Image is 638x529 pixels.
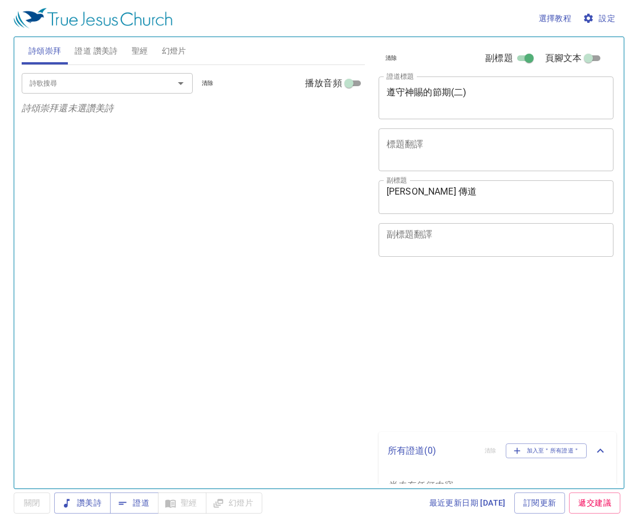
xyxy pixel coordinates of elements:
span: 幻燈片 [162,44,186,58]
textarea: [PERSON_NAME] 傳道 [387,186,606,208]
div: 所有證道(0)清除加入至＂所有證道＂ [379,432,616,470]
span: 播放音頻 [305,76,342,90]
button: 清除 [379,51,404,65]
span: 加入至＂所有證道＂ [513,446,580,456]
span: 詩頌崇拜 [29,44,62,58]
span: 證道 讚美詩 [75,44,117,58]
iframe: from-child [374,269,568,427]
img: True Jesus Church [14,8,172,29]
a: 訂閱更新 [514,492,566,514]
p: 所有證道 ( 0 ) [388,444,476,458]
button: 設定 [580,8,620,29]
a: 遞交建議 [569,492,620,514]
span: 清除 [385,53,397,63]
span: 選擇教程 [539,11,572,26]
i: 詩頌崇拜還未選讚美詩 [22,103,114,114]
span: 遞交建議 [578,496,611,510]
button: 清除 [195,76,221,90]
button: 加入至＂所有證道＂ [506,443,587,458]
i: 尚未存任何内容 [388,480,452,491]
span: 最近更新日期 [DATE] [429,496,506,510]
button: Open [173,75,189,91]
span: 設定 [585,11,615,26]
button: 讚美詩 [54,492,111,514]
span: 頁腳文本 [545,51,582,65]
span: 證道 [119,496,149,510]
button: 證道 [110,492,159,514]
span: 副標題 [485,51,513,65]
span: 訂閱更新 [523,496,556,510]
a: 最近更新日期 [DATE] [425,492,510,514]
span: 清除 [202,78,214,88]
span: 讚美詩 [63,496,101,510]
textarea: 遵守神賜的節期(二) [387,87,606,108]
button: 選擇教程 [534,8,576,29]
span: 聖經 [132,44,148,58]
